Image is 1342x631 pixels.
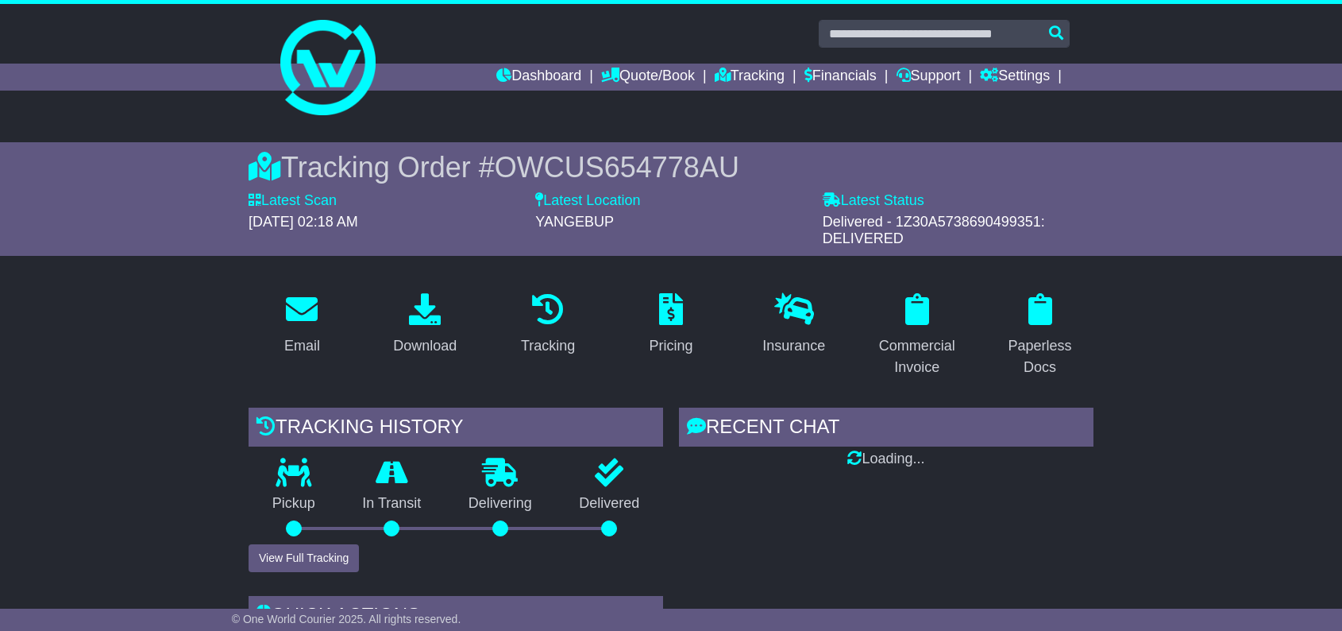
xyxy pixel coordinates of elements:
[679,408,1093,451] div: RECENT CHAT
[897,64,961,91] a: Support
[997,335,1083,378] div: Paperless Docs
[649,335,692,357] div: Pricing
[249,214,358,230] span: [DATE] 02:18 AM
[249,150,1093,184] div: Tracking Order #
[601,64,695,91] a: Quote/Book
[715,64,785,91] a: Tracking
[249,544,359,572] button: View Full Tracking
[511,288,585,362] a: Tracking
[249,192,337,210] label: Latest Scan
[873,335,960,378] div: Commercial Invoice
[863,288,970,384] a: Commercial Invoice
[521,335,575,357] div: Tracking
[823,192,924,210] label: Latest Status
[339,495,445,513] p: In Transit
[823,214,1045,247] span: Delivered - 1Z30A5738690499351: DELIVERED
[232,613,461,625] span: © One World Courier 2025. All rights reserved.
[535,192,640,210] label: Latest Location
[752,288,835,362] a: Insurance
[804,64,877,91] a: Financials
[495,151,739,184] span: OWCUS654778AU
[556,495,664,513] p: Delivered
[980,64,1050,91] a: Settings
[762,335,825,357] div: Insurance
[274,288,330,362] a: Email
[383,288,467,362] a: Download
[986,288,1093,384] a: Paperless Docs
[393,335,457,357] div: Download
[249,408,663,451] div: Tracking history
[496,64,581,91] a: Dashboard
[638,288,703,362] a: Pricing
[535,214,614,230] span: YANGEBUP
[249,495,339,513] p: Pickup
[284,335,320,357] div: Email
[445,495,556,513] p: Delivering
[679,451,1093,468] div: Loading...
